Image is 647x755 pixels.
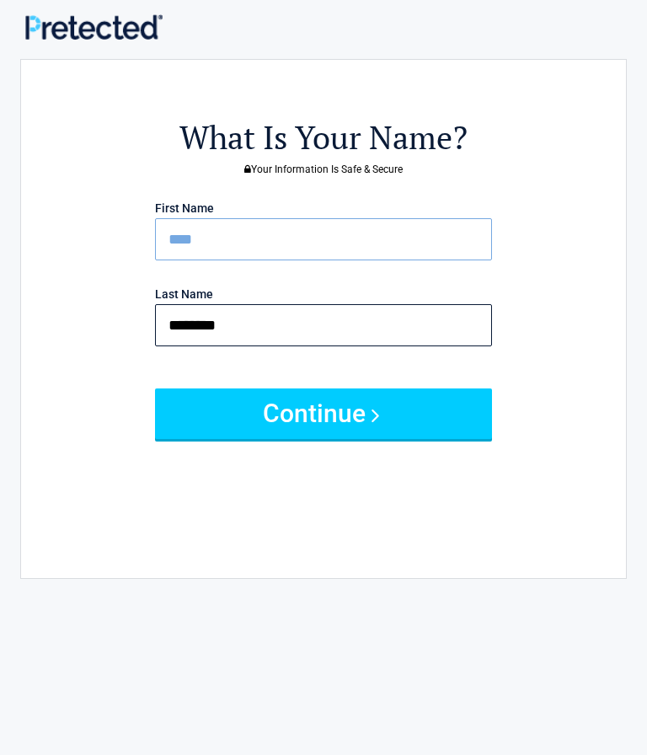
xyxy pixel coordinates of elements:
button: Continue [155,388,492,439]
label: Last Name [155,288,213,300]
h3: Your Information Is Safe & Secure [29,164,618,174]
img: Main Logo [25,14,163,40]
h2: What Is Your Name? [29,116,618,159]
label: First Name [155,202,214,214]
